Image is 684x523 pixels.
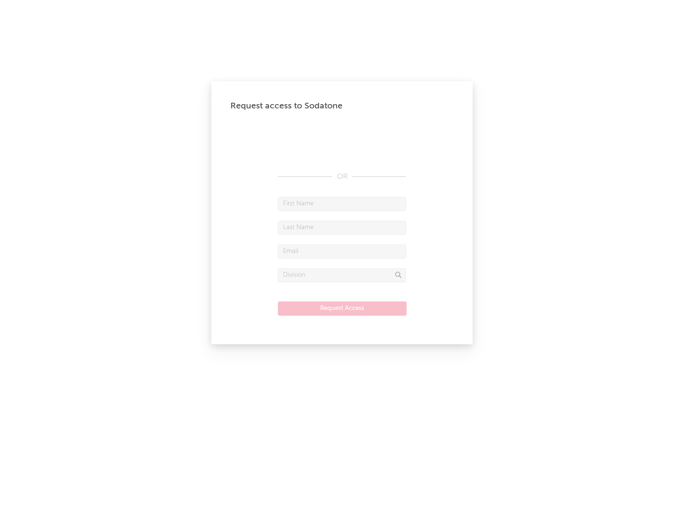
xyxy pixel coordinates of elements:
button: Request Access [278,301,407,316]
input: Last Name [278,221,406,235]
input: First Name [278,197,406,211]
input: Email [278,244,406,259]
input: Division [278,268,406,282]
div: OR [278,171,406,183]
div: Request access to Sodatone [230,100,454,112]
